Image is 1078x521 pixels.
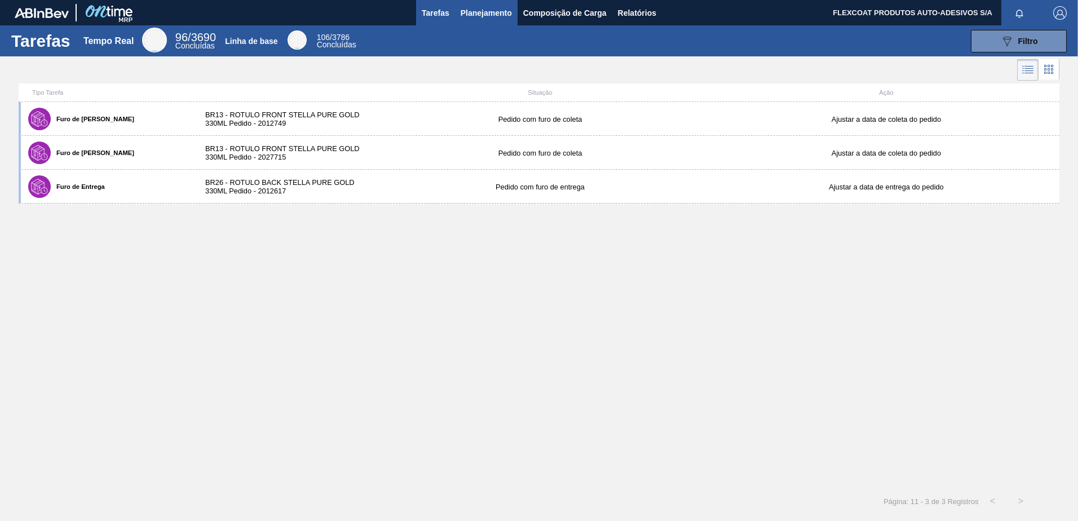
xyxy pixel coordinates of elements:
[83,36,134,46] div: Tempo Real
[1007,487,1035,515] button: >
[713,149,1059,157] div: Ajustar a data de coleta do pedido
[175,31,216,43] span: /
[367,115,713,123] div: Pedido com furo de coleta
[1001,5,1037,21] button: Notificações
[175,41,215,50] span: Concluídas
[1053,6,1067,20] img: Logout
[15,8,69,18] img: TNhmsLtSVTkK8tSr43FrP2fwEKptu5GPRR3wAAAABJRU5ErkJggg==
[194,111,367,127] div: BR13 - ROTULO FRONT STELLA PURE GOLD 330ML Pedido - 2012749
[175,31,188,43] span: 96
[713,89,1059,96] div: Ação
[317,33,350,42] span: /
[367,89,713,96] div: Situação
[175,33,216,50] div: Real Time
[979,487,1007,515] button: <
[225,37,277,46] div: Linha de base
[713,183,1059,191] div: Ajustar a data de entrega do pedido
[317,33,330,42] span: 106
[461,6,512,20] span: Planejamento
[1039,59,1059,81] div: Visão em Cards
[317,40,356,49] span: Concluídas
[971,30,1067,52] button: Filtro
[713,115,1059,123] div: Ajustar a data de coleta do pedido
[914,497,978,506] span: 1 - 3 de 3 Registros
[288,30,307,50] div: Base Line
[317,34,356,48] div: Base Line
[51,149,134,156] label: Furo de [PERSON_NAME]
[142,28,167,52] div: Real Time
[367,149,713,157] div: Pedido com furo de coleta
[1018,37,1038,46] span: Filtro
[618,6,656,20] span: Relatórios
[194,178,367,195] div: BR26 - ROTULO BACK STELLA PURE GOLD 330ML Pedido - 2012617
[51,116,134,122] label: Furo de [PERSON_NAME]
[11,34,70,47] h1: Tarefas
[1017,59,1039,81] div: Visão em Lista
[367,183,713,191] div: Pedido com furo de entrega
[21,89,194,96] div: Tipo Tarefa
[883,497,914,506] span: Página: 1
[51,183,105,190] label: Furo de Entrega
[332,33,350,42] font: 3786
[523,6,607,20] span: Composição de Carga
[191,31,217,43] font: 3690
[422,6,449,20] span: Tarefas
[194,144,367,161] div: BR13 - ROTULO FRONT STELLA PURE GOLD 330ML Pedido - 2027715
